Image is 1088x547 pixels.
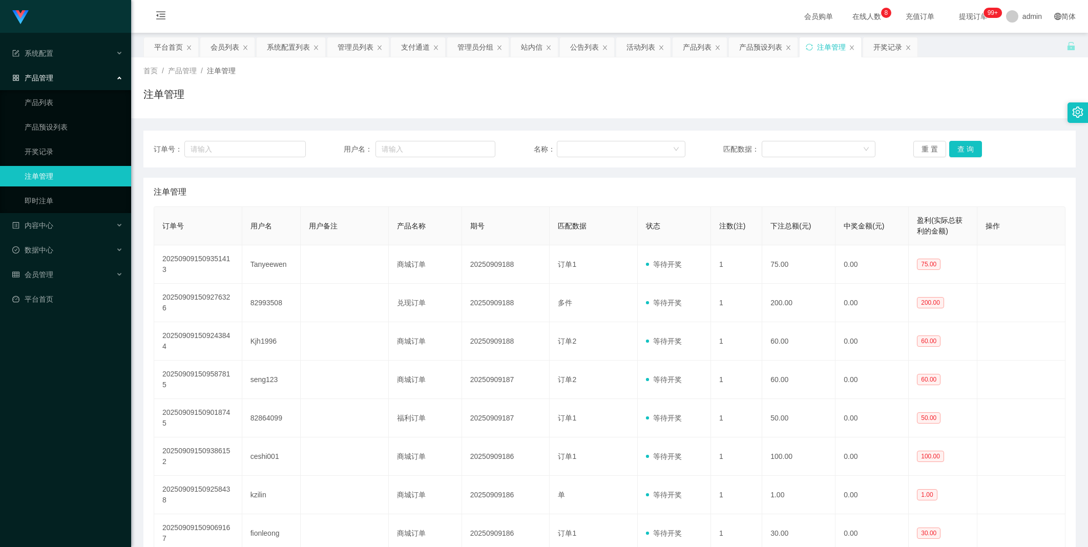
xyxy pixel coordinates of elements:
[154,322,242,361] td: 202509091509243844
[389,476,462,514] td: 商城订单
[389,284,462,322] td: 兑现订单
[646,222,660,230] span: 状态
[711,476,762,514] td: 1
[1054,13,1061,20] i: 图标: global
[313,45,319,51] i: 图标: close
[1072,107,1083,118] i: 图标: setting
[154,144,184,155] span: 订单号：
[917,489,937,500] span: 1.00
[558,337,576,345] span: 订单2
[12,221,53,229] span: 内容中心
[12,289,123,309] a: 图标: dashboard平台首页
[646,337,682,345] span: 等待开奖
[917,297,944,308] span: 200.00
[201,67,203,75] span: /
[723,144,762,155] span: 匹配数据：
[762,476,835,514] td: 1.00
[739,37,782,57] div: 产品预设列表
[917,528,940,539] span: 30.00
[835,361,909,399] td: 0.00
[154,361,242,399] td: 202509091509587815
[901,13,939,20] span: 充值订单
[719,222,745,230] span: 注数(注)
[917,451,944,462] span: 100.00
[25,117,123,137] a: 产品预设列表
[397,222,426,230] span: 产品名称
[242,322,301,361] td: Kjh1996
[673,146,679,153] i: 图标: down
[242,476,301,514] td: kzilin
[658,45,664,51] i: 图标: close
[25,92,123,113] a: 产品列表
[558,375,576,384] span: 订单2
[711,399,762,437] td: 1
[242,245,301,284] td: Tanyeewen
[12,246,19,254] i: 图标: check-circle-o
[186,45,192,51] i: 图标: close
[25,191,123,211] a: 即时注单
[344,144,375,155] span: 用户名：
[211,37,239,57] div: 会员列表
[885,8,888,18] p: 8
[309,222,338,230] span: 用户备注
[917,374,940,385] span: 60.00
[881,8,891,18] sup: 8
[762,437,835,476] td: 100.00
[770,222,811,230] span: 下注总额(元)
[338,37,373,57] div: 管理员列表
[546,45,552,51] i: 图标: close
[1066,41,1076,51] i: 图标: unlock
[521,37,542,57] div: 站内信
[242,399,301,437] td: 82864099
[12,270,53,279] span: 会员管理
[154,437,242,476] td: 202509091509386152
[25,141,123,162] a: 开奖记录
[646,491,682,499] span: 等待开奖
[905,45,911,51] i: 图标: close
[12,271,19,278] i: 图标: table
[844,222,884,230] span: 中奖金额(元)
[646,299,682,307] span: 等待开奖
[534,144,557,155] span: 名称：
[12,246,53,254] span: 数据中心
[242,45,248,51] i: 图标: close
[762,361,835,399] td: 60.00
[558,491,565,499] span: 单
[267,37,310,57] div: 系统配置列表
[849,45,855,51] i: 图标: close
[12,222,19,229] i: 图标: profile
[12,74,53,82] span: 产品管理
[143,1,178,33] i: 图标: menu-fold
[207,67,236,75] span: 注单管理
[242,284,301,322] td: 82993508
[154,399,242,437] td: 202509091509018745
[168,67,197,75] span: 产品管理
[646,260,682,268] span: 等待开奖
[457,37,493,57] div: 管理员分组
[143,67,158,75] span: 首页
[762,284,835,322] td: 200.00
[835,322,909,361] td: 0.00
[984,8,1002,18] sup: 1130
[25,166,123,186] a: 注单管理
[646,375,682,384] span: 等待开奖
[143,87,184,102] h1: 注单管理
[558,222,587,230] span: 匹配数据
[785,45,791,51] i: 图标: close
[762,245,835,284] td: 75.00
[986,222,1000,230] span: 操作
[462,437,550,476] td: 20250909186
[462,322,550,361] td: 20250909188
[462,399,550,437] td: 20250909187
[389,361,462,399] td: 商城订单
[376,45,383,51] i: 图标: close
[12,74,19,81] i: 图标: appstore-o
[646,529,682,537] span: 等待开奖
[626,37,655,57] div: 活动列表
[389,322,462,361] td: 商城订单
[154,245,242,284] td: 202509091509351413
[389,399,462,437] td: 福利订单
[711,322,762,361] td: 1
[462,361,550,399] td: 20250909187
[470,222,485,230] span: 期号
